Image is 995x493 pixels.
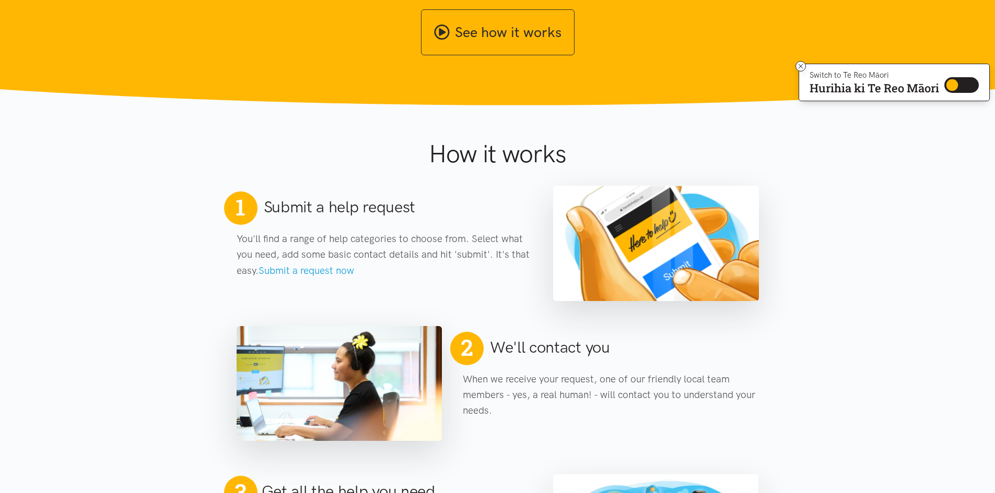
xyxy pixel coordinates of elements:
p: Hurihia ki Te Reo Māori [810,83,939,93]
p: You'll find a range of help categories to choose from. Select what you need, add some basic conta... [237,231,533,279]
a: See how it works [421,9,575,56]
span: 2 [456,330,477,365]
a: Submit a request now [259,264,354,276]
p: Switch to Te Reo Māori [810,72,939,78]
p: When we receive your request, one of our friendly local team members - yes, a real human! - will ... [463,371,759,419]
h2: We'll contact you [490,336,610,358]
h1: How it works [327,139,668,169]
span: 1 [236,194,245,221]
h2: Submit a help request [264,196,416,218]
